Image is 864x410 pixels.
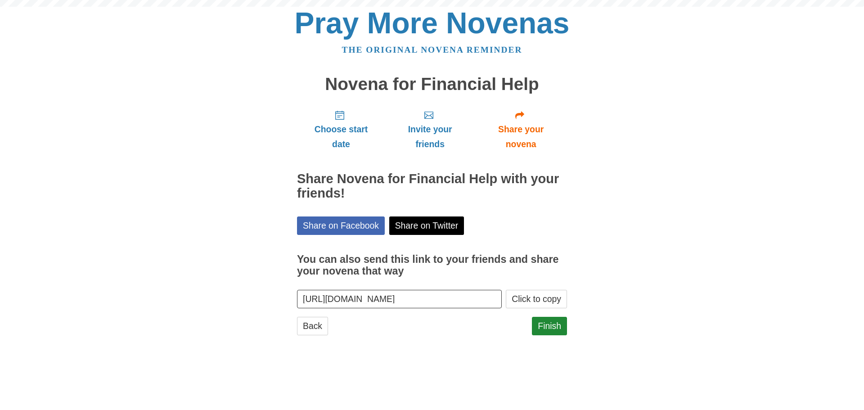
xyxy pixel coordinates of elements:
span: Choose start date [306,122,376,152]
h1: Novena for Financial Help [297,75,567,94]
h3: You can also send this link to your friends and share your novena that way [297,254,567,277]
a: Share on Facebook [297,216,385,235]
a: The original novena reminder [342,45,522,54]
a: Share on Twitter [389,216,464,235]
span: Invite your friends [394,122,466,152]
a: Share your novena [475,103,567,156]
span: Share your novena [484,122,558,152]
a: Back [297,317,328,335]
a: Pray More Novenas [295,6,570,40]
button: Click to copy [506,290,567,308]
a: Finish [532,317,567,335]
h2: Share Novena for Financial Help with your friends! [297,172,567,201]
a: Choose start date [297,103,385,156]
a: Invite your friends [385,103,475,156]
